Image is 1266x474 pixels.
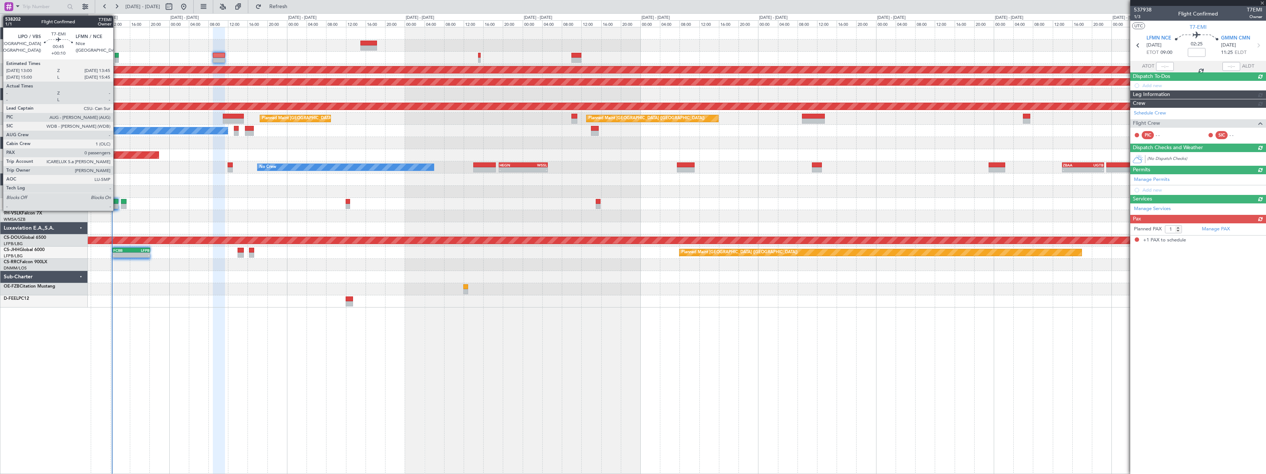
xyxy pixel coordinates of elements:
a: WMSA/SZB [4,217,25,222]
a: CS-JHHGlobal 6000 [4,248,45,252]
div: [DATE] - [DATE] [641,15,670,21]
div: 00:00 [1111,20,1131,27]
div: 20:00 [621,20,640,27]
span: GMMN CMN [1221,35,1250,42]
div: 20:00 [267,20,287,27]
div: 08:00 [444,20,464,27]
div: 16:00 [601,20,621,27]
span: 537938 [1134,6,1152,14]
div: 12:00 [228,20,248,27]
div: FCBB [113,248,131,253]
div: - [1083,168,1103,172]
a: LFPB/LBG [4,156,23,161]
a: CS-RRCFalcon 900LX [4,260,47,264]
a: LX-AOACitation Mustang [4,126,56,130]
a: T7-EAGLFalcon 8X [4,65,42,69]
div: 08:00 [679,20,699,27]
div: 20:00 [738,20,758,27]
div: 12:00 [817,20,837,27]
span: 11:25 [1221,49,1233,56]
span: F-GPNJ [4,150,20,155]
span: CS-RRC [4,260,20,264]
a: F-HECDFalcon 7X [4,162,40,167]
button: All Aircraft [8,14,80,26]
div: LFPB [131,248,149,253]
a: D-FEELPC12 [4,296,29,301]
div: 16:00 [483,20,503,27]
div: 16:00 [248,20,267,27]
div: 04:00 [660,20,679,27]
span: T7-EMI [1190,23,1207,31]
span: LFMN NCE [1146,35,1171,42]
a: LFPB/LBG [4,253,23,259]
div: 20:00 [974,20,994,27]
span: 02:25 [1191,41,1203,48]
div: Flight Confirmed [1178,10,1218,18]
span: 9H-VSLK [4,211,22,216]
div: 08:00 [562,20,581,27]
div: UGTB [1083,163,1103,167]
div: Planned Maint [GEOGRAPHIC_DATA] ([GEOGRAPHIC_DATA]) [588,113,705,124]
a: EDLW/DTM [4,119,25,125]
span: T7-EAGL [4,65,22,69]
div: 12:00 [110,20,130,27]
span: 1/3 [1134,14,1152,20]
input: Trip Number [23,1,65,12]
a: T7-EMIHawker 900XP [4,53,49,57]
div: 12:00 [699,20,719,27]
div: ZBAA [1063,163,1083,167]
a: FCBB/BZV [4,192,23,198]
a: LFMN/NCE [4,58,25,64]
div: 20:00 [149,20,169,27]
div: 08:00 [915,20,935,27]
div: - [499,168,523,172]
div: 08:00 [91,20,110,27]
a: LX-GBHFalcon 7X [4,102,40,106]
a: [PERSON_NAME]/QSA [4,131,47,137]
div: [DATE] - [DATE] [288,15,316,21]
span: CS-JHH [4,248,20,252]
div: 20:00 [856,20,876,27]
div: 16:00 [837,20,856,27]
a: LFPB/LBG [4,71,23,76]
span: ALDT [1242,63,1254,70]
div: - [113,253,131,257]
a: LFPB/LBG [4,168,23,174]
div: 16:00 [955,20,974,27]
div: 00:00 [287,20,307,27]
div: 16:00 [719,20,738,27]
span: Owner [1247,14,1262,20]
span: LX-GBH [4,102,20,106]
a: 9H-LPZLegacy 500 [4,199,42,203]
div: - [1063,168,1083,172]
div: - [523,168,547,172]
div: 20:00 [1092,20,1111,27]
span: 09:00 [1160,49,1172,56]
div: [DATE] - [DATE] [877,15,906,21]
div: 20:00 [385,20,405,27]
div: 08:00 [798,20,817,27]
div: 00:00 [994,20,1013,27]
div: 20:00 [503,20,522,27]
a: 9H-YAAGlobal 5000 [4,187,45,191]
div: [DATE] - [DATE] [524,15,552,21]
span: ELDT [1235,49,1246,56]
div: [DATE] - [DATE] [759,15,788,21]
span: 9H-LPZ [4,199,18,203]
div: 16:00 [130,20,149,27]
a: F-GPNJFalcon 900EX [4,150,48,155]
div: Planned Maint [GEOGRAPHIC_DATA] [262,113,332,124]
span: T7-DYN [4,41,20,45]
span: ETOT [1146,49,1159,56]
span: [DATE] - [DATE] [125,3,160,10]
div: 00:00 [169,20,189,27]
div: 04:00 [425,20,444,27]
div: 04:00 [778,20,798,27]
div: 00:00 [405,20,424,27]
span: 9H-YAA [4,187,20,191]
div: WSSL [523,163,547,167]
div: 00:00 [876,20,896,27]
a: CS-DOUGlobal 6500 [4,236,46,240]
div: 04:00 [1013,20,1033,27]
div: 12:00 [581,20,601,27]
